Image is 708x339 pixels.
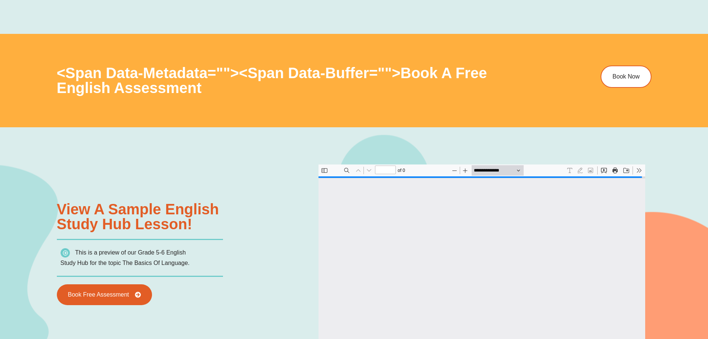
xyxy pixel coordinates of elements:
[57,284,152,305] a: Book Free Assessment
[68,292,129,298] span: Book Free Assessment
[256,1,267,11] button: Draw
[267,1,277,11] button: Add or edit images
[246,1,256,11] button: Text
[61,248,70,258] img: icon-list.png
[601,65,652,88] a: Book Now
[61,249,190,266] span: This is a preview of our Grade 5-6 English Study Hub for the topic The Basics Of Language.
[584,255,708,339] iframe: Chat Widget
[57,65,527,95] h3: <span data-metadata=" "><span data-buffer=" ">Book a Free english Assessment
[57,202,313,231] h3: View a sample english Study Hub lesson!
[78,1,89,11] span: of ⁨0⁩
[612,74,640,80] span: Book Now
